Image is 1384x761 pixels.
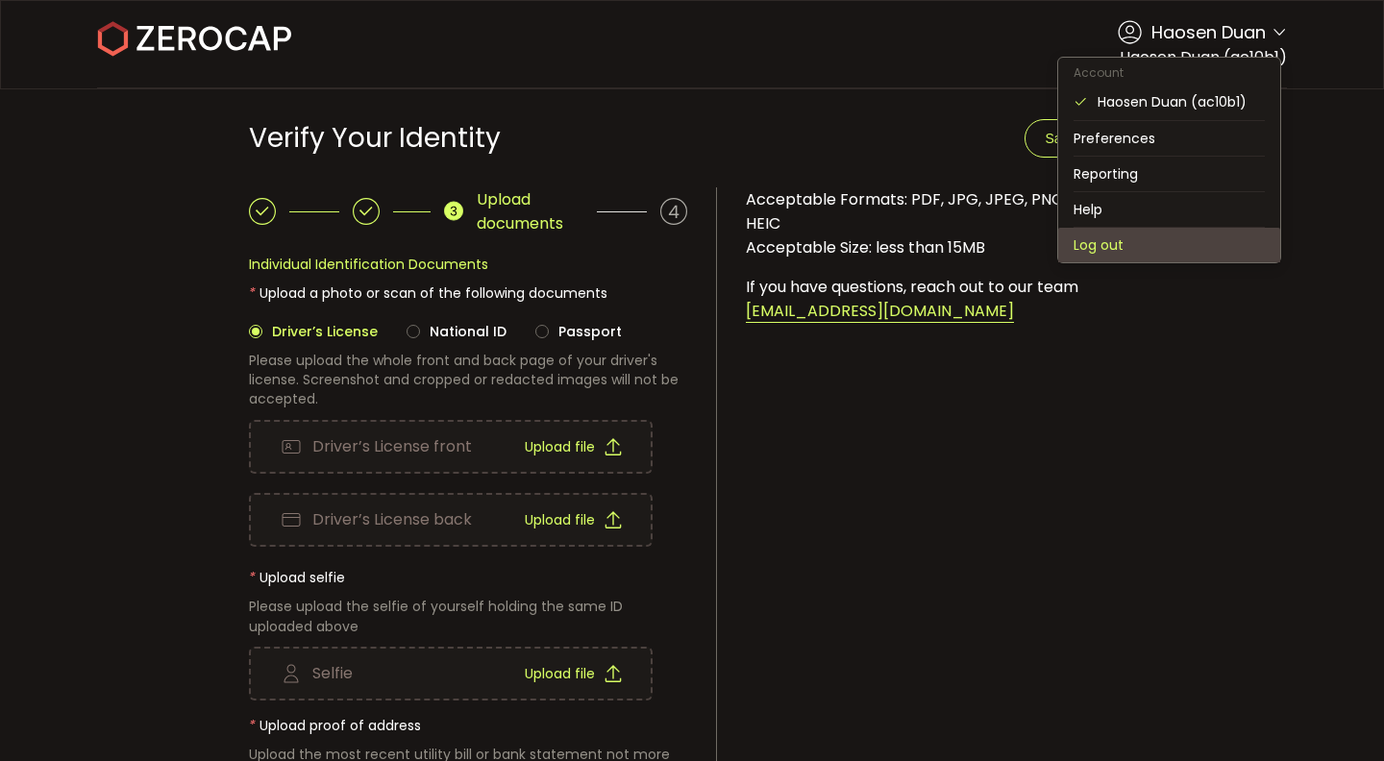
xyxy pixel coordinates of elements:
span: Individual Identification Documents [249,255,488,274]
span: Verify Your Identity [249,119,501,157]
span: Driver’s License back [312,512,472,528]
iframe: Chat Widget [1155,553,1384,761]
span: If you have questions, reach out to our team [746,276,1078,298]
span: [EMAIL_ADDRESS][DOMAIN_NAME] [746,300,1014,323]
button: Save & Exit [1025,119,1134,158]
span: Upload documents [477,187,583,235]
span: Driver’s License [262,322,378,341]
span: Driver’s License front [312,439,472,454]
span: Selfie [312,666,353,681]
span: Acceptable Size: less than 15MB [746,236,985,258]
li: Help [1058,192,1280,227]
span: Account [1058,64,1139,81]
div: Haosen Duan (ac10b1) [1098,91,1265,112]
span: Acceptable Formats: PDF, JPG, JPEG, PNG, JPEG, HEIC [746,188,1113,234]
span: Haosen Duan (ac10b1) [1120,46,1287,68]
span: National ID [420,322,507,341]
span: Upload file [525,513,595,527]
li: Log out [1058,228,1280,262]
span: Upload file [525,667,595,680]
li: Preferences [1058,121,1280,156]
span: Passport [549,322,622,341]
span: Save & Exit [1045,131,1114,146]
li: Reporting [1058,157,1280,191]
span: Haosen Duan [1151,19,1266,45]
span: Please upload the whole front and back page of your driver's license. Screenshot and cropped or r... [249,351,679,408]
span: Upload file [525,440,595,454]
